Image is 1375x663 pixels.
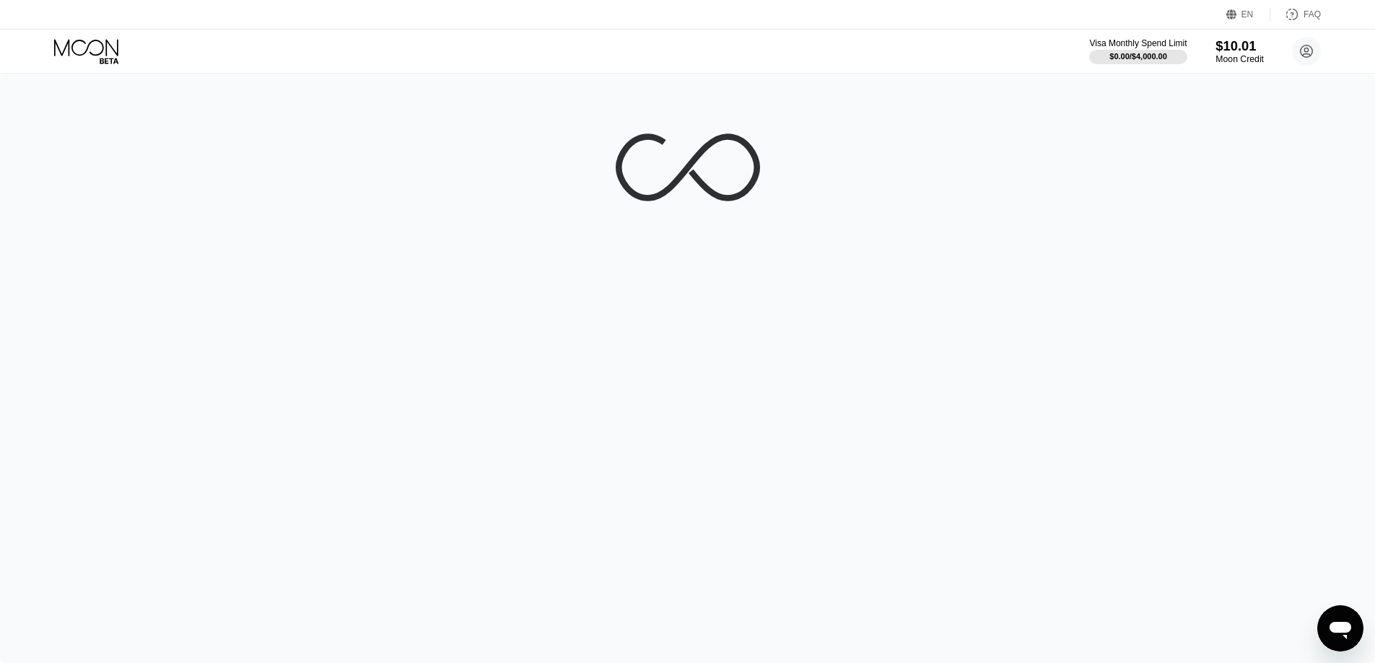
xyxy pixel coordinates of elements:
[1304,9,1321,19] div: FAQ
[1215,38,1264,64] div: $10.01Moon Credit
[1109,52,1167,61] div: $0.00 / $4,000.00
[1270,7,1321,22] div: FAQ
[1215,38,1264,53] div: $10.01
[1317,605,1363,651] iframe: Przycisk umożliwiający otwarcie okna komunikatora
[1215,54,1264,64] div: Moon Credit
[1226,7,1270,22] div: EN
[1241,9,1254,19] div: EN
[1089,38,1187,48] div: Visa Monthly Spend Limit
[1089,38,1187,64] div: Visa Monthly Spend Limit$0.00/$4,000.00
